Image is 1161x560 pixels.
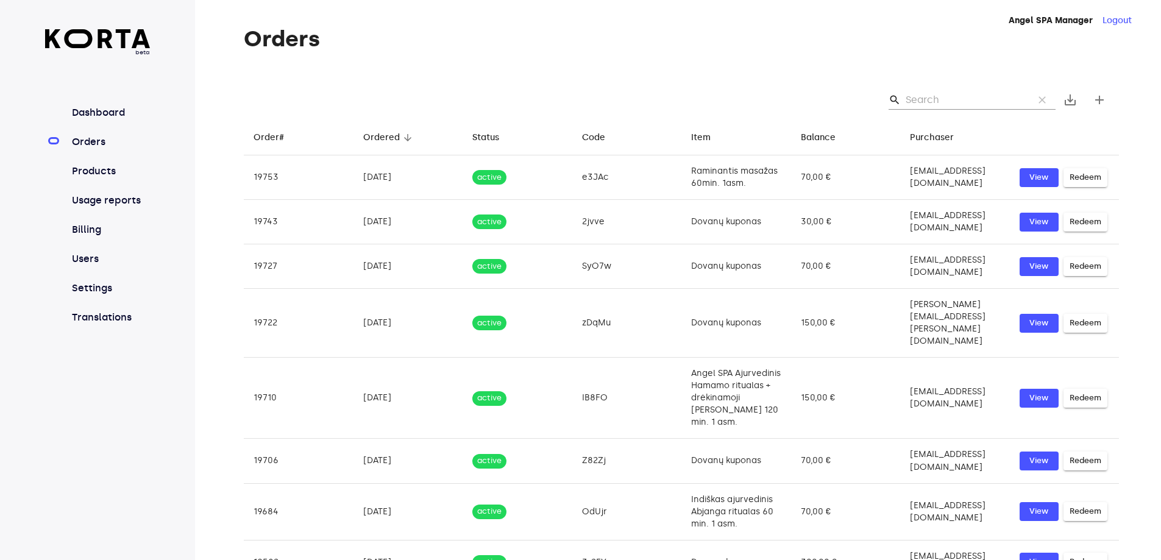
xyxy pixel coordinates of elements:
td: 70,00 € [791,244,901,289]
span: View [1026,316,1053,330]
td: 30,00 € [791,200,901,244]
span: active [472,216,506,228]
td: [DATE] [353,439,463,483]
span: active [472,392,506,404]
button: Redeem [1063,502,1107,521]
a: Orders [69,135,151,149]
td: [DATE] [353,155,463,200]
td: 19722 [244,289,353,358]
div: Item [691,130,711,145]
span: active [472,455,506,467]
a: Usage reports [69,193,151,208]
span: View [1026,391,1053,405]
td: zDqMu [572,289,682,358]
img: Korta [45,29,151,48]
a: Dashboard [69,105,151,120]
span: active [472,172,506,183]
div: Balance [801,130,836,145]
a: Translations [69,310,151,325]
td: 19684 [244,483,353,540]
td: [EMAIL_ADDRESS][DOMAIN_NAME] [900,358,1010,439]
span: Redeem [1070,454,1101,468]
div: Purchaser [910,130,954,145]
td: [DATE] [353,483,463,540]
span: Purchaser [910,130,970,145]
td: Raminantis masažas 60min. 1asm. [681,155,791,200]
span: beta [45,48,151,57]
td: [EMAIL_ADDRESS][DOMAIN_NAME] [900,155,1010,200]
span: Search [889,94,901,106]
td: 150,00 € [791,358,901,439]
span: View [1026,505,1053,519]
td: 2jvve [572,200,682,244]
td: [EMAIL_ADDRESS][DOMAIN_NAME] [900,200,1010,244]
span: Order# [254,130,300,145]
button: Redeem [1063,168,1107,187]
td: [DATE] [353,200,463,244]
td: [EMAIL_ADDRESS][DOMAIN_NAME] [900,483,1010,540]
a: Products [69,164,151,179]
div: Status [472,130,499,145]
span: View [1026,215,1053,229]
button: View [1020,168,1059,187]
button: Export [1056,85,1085,115]
td: IB8FO [572,358,682,439]
span: View [1026,171,1053,185]
button: Redeem [1063,389,1107,408]
strong: Angel SPA Manager [1009,15,1093,26]
button: Logout [1102,15,1132,27]
span: Redeem [1070,391,1101,405]
a: View [1020,389,1059,408]
button: View [1020,213,1059,232]
button: Redeem [1063,452,1107,470]
button: Redeem [1063,314,1107,333]
td: [DATE] [353,244,463,289]
span: View [1026,260,1053,274]
span: Redeem [1070,260,1101,274]
button: Redeem [1063,257,1107,276]
span: Redeem [1070,505,1101,519]
span: View [1026,454,1053,468]
span: Redeem [1070,171,1101,185]
td: [EMAIL_ADDRESS][DOMAIN_NAME] [900,244,1010,289]
button: View [1020,314,1059,333]
span: Balance [801,130,851,145]
span: Ordered [363,130,416,145]
td: 19753 [244,155,353,200]
a: beta [45,29,151,57]
td: Indiškas ajurvedinis Abjanga ritualas 60 min. 1 asm. [681,483,791,540]
span: active [472,317,506,329]
span: add [1092,93,1107,107]
button: View [1020,502,1059,521]
td: 150,00 € [791,289,901,358]
span: Redeem [1070,316,1101,330]
td: Z82Zj [572,439,682,483]
td: 19710 [244,358,353,439]
td: [DATE] [353,358,463,439]
span: active [472,506,506,517]
td: 19706 [244,439,353,483]
div: Code [582,130,605,145]
td: 70,00 € [791,483,901,540]
td: 70,00 € [791,439,901,483]
td: Dovanų kuponas [681,200,791,244]
td: 19743 [244,200,353,244]
td: Dovanų kuponas [681,289,791,358]
span: arrow_downward [402,132,413,143]
span: Code [582,130,621,145]
td: 70,00 € [791,155,901,200]
span: Status [472,130,515,145]
a: Users [69,252,151,266]
td: OdUjr [572,483,682,540]
button: View [1020,452,1059,470]
span: Redeem [1070,215,1101,229]
h1: Orders [244,27,1119,51]
td: Angel SPA Ajurvedinis Hamamo ritualas + drėkinamoji [PERSON_NAME] 120 min. 1 asm. [681,358,791,439]
span: active [472,261,506,272]
a: Billing [69,222,151,237]
button: Create new gift card [1085,85,1114,115]
button: View [1020,257,1059,276]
